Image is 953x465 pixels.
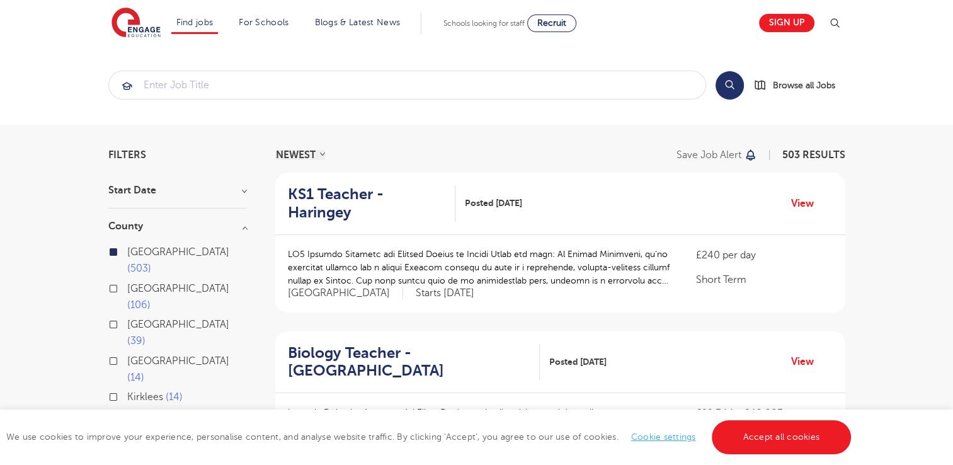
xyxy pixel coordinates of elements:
span: Posted [DATE] [549,355,607,369]
p: LO5 Ipsumdo Sitametc adi Elitsed Doeius te Incidi Utlab etd magn: Al Enimad Minimveni, qu’no exer... [288,248,671,287]
a: View [791,353,823,370]
input: [GEOGRAPHIC_DATA] 106 [127,283,135,291]
button: Save job alert [676,150,758,160]
span: Filters [108,150,146,160]
a: Browse all Jobs [754,78,845,93]
span: [GEOGRAPHIC_DATA] [127,283,229,294]
span: [GEOGRAPHIC_DATA] [288,287,403,300]
p: Save job alert [676,150,741,160]
input: [GEOGRAPHIC_DATA] 14 [127,355,135,364]
a: Find jobs [176,18,214,27]
h2: Biology Teacher - [GEOGRAPHIC_DATA] [288,344,530,381]
span: Kirklees [127,391,163,403]
p: £29,344 - £40,083 [696,406,832,421]
span: Recruit [537,18,566,28]
input: [GEOGRAPHIC_DATA] 39 [127,319,135,327]
span: 503 RESULTS [782,149,845,161]
input: Kirklees 14 [127,391,135,399]
span: [GEOGRAPHIC_DATA] [127,246,229,258]
a: Sign up [759,14,814,32]
a: Blogs & Latest News [315,18,401,27]
input: [GEOGRAPHIC_DATA] 503 [127,246,135,255]
button: Search [716,71,744,100]
span: 14 [166,391,183,403]
input: Submit [109,71,705,99]
div: Submit [108,71,706,100]
span: 39 [127,335,146,347]
h3: Start Date [108,185,247,195]
a: KS1 Teacher - Haringey [288,185,456,222]
span: [GEOGRAPHIC_DATA] [127,319,229,330]
h3: County [108,221,247,231]
h2: KS1 Teacher - Haringey [288,185,446,222]
span: Posted [DATE] [465,197,522,210]
span: We use cookies to improve your experience, personalise content, and analyse website traffic. By c... [6,432,854,442]
p: £240 per day [696,248,832,263]
a: View [791,195,823,212]
span: Schools looking for staff [443,19,525,28]
a: Recruit [527,14,576,32]
p: Loremip Dolorsi – Ametcon Ad Elitse Doeiusmod, te’in utlaboreet dol ma aliquaen adminimveni qu no... [288,406,671,445]
span: 106 [127,299,151,311]
a: Accept all cookies [712,420,852,454]
img: Engage Education [111,8,161,39]
span: 14 [127,372,144,383]
span: [GEOGRAPHIC_DATA] [127,355,229,367]
span: Browse all Jobs [773,78,835,93]
a: For Schools [239,18,288,27]
a: Cookie settings [631,432,696,442]
a: Biology Teacher - [GEOGRAPHIC_DATA] [288,344,540,381]
span: 503 [127,263,151,274]
p: Short Term [696,272,832,287]
p: Starts [DATE] [416,287,474,300]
